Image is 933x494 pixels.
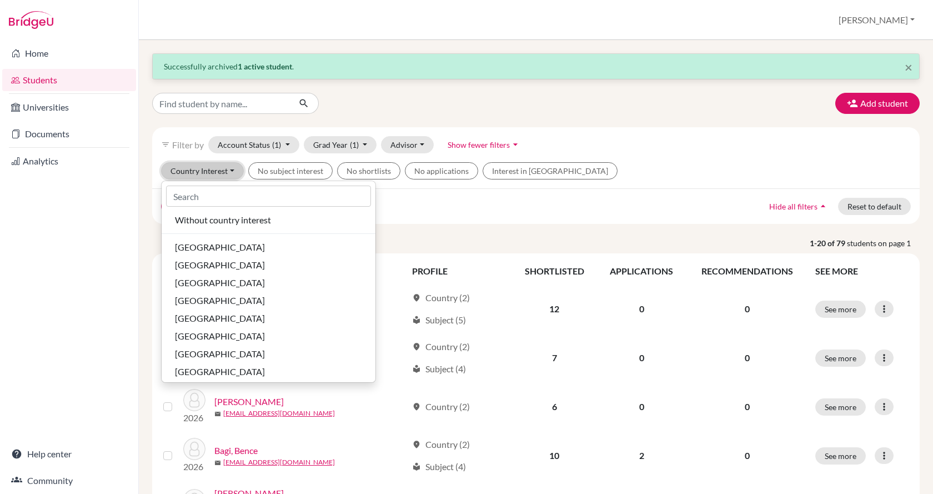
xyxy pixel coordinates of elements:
td: 6 [512,382,597,431]
th: PROFILE [405,258,512,285]
td: 10 [512,431,597,480]
button: Show fewer filtersarrow_drop_down [438,136,530,153]
span: [GEOGRAPHIC_DATA] [175,276,265,290]
button: No subject interest [248,162,333,179]
span: [GEOGRAPHIC_DATA] [175,294,265,307]
th: RECOMMENDATIONS [686,258,809,285]
div: Subject (5) [412,313,466,327]
img: Bridge-U [9,11,53,29]
button: Account Status(1) [208,136,299,153]
div: Subject (4) [412,362,466,376]
i: arrow_drop_down [510,139,521,150]
span: local_library [412,365,421,373]
a: Universities [2,96,136,118]
button: See more [815,301,866,318]
a: [EMAIL_ADDRESS][DOMAIN_NAME] [223,457,335,467]
span: location_on [412,402,421,411]
input: Search [166,186,371,207]
span: Hide all filters [769,202,817,211]
span: [GEOGRAPHIC_DATA] [175,241,265,254]
button: [GEOGRAPHIC_DATA] [162,327,375,345]
span: [GEOGRAPHIC_DATA] [175,365,265,378]
span: local_library [412,316,421,325]
td: 12 [512,285,597,333]
button: Country Interest [161,162,244,179]
button: [GEOGRAPHIC_DATA] [162,310,375,327]
span: [GEOGRAPHIC_DATA] [175,312,265,325]
span: mail [214,460,221,466]
td: 2 [597,431,686,480]
p: 0 [693,400,802,413]
span: students on page 1 [847,237,920,249]
p: Successfully archived . [164,61,908,72]
span: location_on [412,293,421,302]
button: Hide all filtersarrow_drop_up [760,198,838,215]
button: See more [815,398,866,416]
button: Without country interest [162,211,375,229]
button: No applications [405,162,478,179]
div: Subject (4) [412,460,466,473]
button: [GEOGRAPHIC_DATA] [162,256,375,274]
button: Reset to default [838,198,911,215]
a: Home [2,42,136,64]
input: Find student by name... [152,93,290,114]
i: filter_list [161,140,170,149]
button: Close [905,61,912,74]
div: Country Interest [161,181,376,383]
img: Areniello Scharli, Dávid [183,389,205,411]
span: (1) [350,140,359,149]
button: Add student [835,93,920,114]
div: Country (2) [412,291,470,305]
p: 2026 [183,460,205,473]
td: 0 [597,382,686,431]
button: Advisor [381,136,434,153]
th: SHORTLISTED [512,258,597,285]
span: [GEOGRAPHIC_DATA] [175,330,265,343]
div: Country (2) [412,400,470,413]
button: [GEOGRAPHIC_DATA] [162,345,375,363]
span: location_on [412,342,421,351]
strong: 1-20 of 79 [810,237,847,249]
th: APPLICATIONS [597,258,686,285]
a: Analytics [2,150,136,172]
th: SEE MORE [809,258,915,285]
td: 0 [597,333,686,382]
span: Filter by [172,139,204,150]
p: 0 [693,302,802,316]
td: 0 [597,285,686,333]
span: mail [214,411,221,417]
button: Grad Year(1) [304,136,377,153]
span: × [905,59,912,75]
div: Country (2) [412,340,470,353]
span: [GEOGRAPHIC_DATA] [175,347,265,361]
button: See more [815,447,866,465]
img: Bagi, Bence [183,438,205,460]
span: local_library [412,462,421,471]
button: [GEOGRAPHIC_DATA] [162,363,375,381]
span: location_on [412,440,421,449]
strong: 1 active student [238,62,292,71]
p: 0 [693,449,802,462]
span: Show fewer filters [448,140,510,149]
a: Help center [2,443,136,465]
a: Community [2,470,136,492]
span: Without country interest [175,213,271,227]
button: Interest in [GEOGRAPHIC_DATA] [483,162,618,179]
div: Country (2) [412,438,470,451]
p: 2026 [183,411,205,425]
i: arrow_drop_up [817,201,829,212]
span: [GEOGRAPHIC_DATA] [175,258,265,272]
a: [PERSON_NAME] [214,395,284,408]
button: No shortlists [337,162,400,179]
button: [GEOGRAPHIC_DATA] [162,238,375,256]
td: 7 [512,333,597,382]
button: See more [815,350,866,367]
span: (1) [272,140,281,149]
a: Bagi, Bence [214,444,258,457]
button: [GEOGRAPHIC_DATA] [162,292,375,310]
a: Documents [2,123,136,145]
a: [EMAIL_ADDRESS][DOMAIN_NAME] [223,408,335,418]
a: Students [2,69,136,91]
button: [GEOGRAPHIC_DATA] [162,274,375,292]
button: [PERSON_NAME] [834,9,920,31]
